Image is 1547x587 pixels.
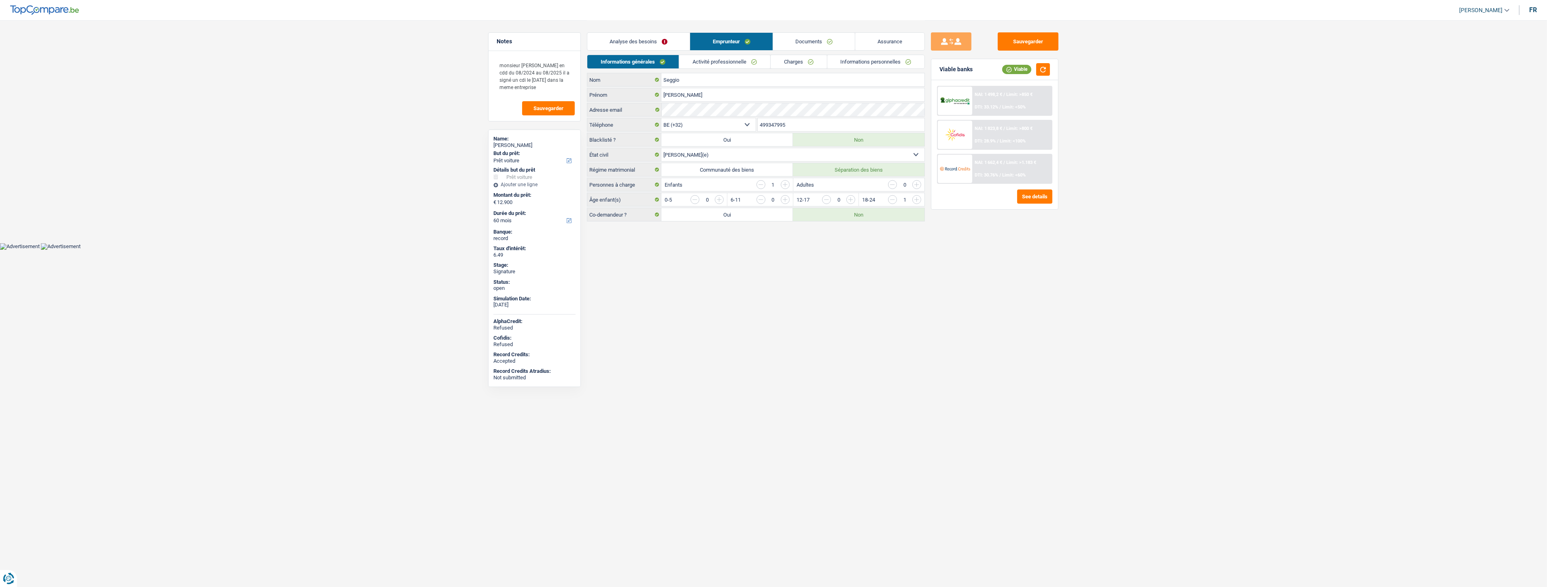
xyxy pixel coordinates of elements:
span: / [997,138,999,144]
h5: Notes [497,38,572,45]
a: Documents [773,33,855,50]
span: DTI: 33.12% [975,104,998,110]
div: 1 [769,182,777,187]
label: Téléphone [587,118,661,131]
div: open [493,285,576,291]
button: Sauvegarder [522,101,575,115]
label: Nom [587,73,661,86]
a: Activité professionnelle [679,55,770,68]
div: Viable [1002,65,1031,74]
button: See details [1017,189,1052,204]
a: Assurance [855,33,924,50]
label: Blacklisté ? [587,133,661,146]
label: Prénom [587,88,661,101]
div: Record Credits Atradius: [493,368,576,374]
div: Status: [493,279,576,285]
a: Emprunteur [690,33,772,50]
div: 0 [703,197,711,202]
input: 401020304 [758,118,925,131]
span: Limit: <50% [1002,104,1026,110]
a: Analyse des besoins [587,33,690,50]
a: Charges [771,55,827,68]
span: NAI: 1 662,4 € [975,160,1002,165]
a: Informations personnelles [827,55,925,68]
span: Limit: >850 € [1006,92,1033,97]
a: Informations générales [587,55,679,68]
div: Viable banks [939,66,973,73]
img: AlphaCredit [940,96,970,106]
div: Simulation Date: [493,296,576,302]
div: Banque: [493,229,576,235]
label: Non [793,133,924,146]
div: Name: [493,136,576,142]
span: NAI: 1 498,2 € [975,92,1002,97]
label: Séparation des biens [793,163,924,176]
div: AlphaCredit: [493,318,576,325]
label: Oui [661,208,793,221]
label: Co-demandeur ? [587,208,661,221]
span: / [1003,92,1005,97]
div: Refused [493,341,576,348]
a: [PERSON_NAME] [1453,4,1509,17]
div: Accepted [493,358,576,364]
div: Signature [493,268,576,275]
div: Not submitted [493,374,576,381]
div: fr [1529,6,1537,14]
span: DTI: 30.76% [975,172,998,178]
span: Limit: >800 € [1006,126,1033,131]
span: / [999,172,1001,178]
span: Limit: <60% [1002,172,1026,178]
div: 0 [901,182,908,187]
div: Ajouter une ligne [493,182,576,187]
label: Adultes [797,182,814,187]
label: Adresse email [587,103,661,116]
img: Cofidis [940,127,970,142]
div: record [493,235,576,242]
div: Refused [493,325,576,331]
label: Oui [661,133,793,146]
img: TopCompare Logo [10,5,79,15]
button: Sauvegarder [998,32,1058,51]
label: Âge enfant(s) [587,193,661,206]
img: Advertisement [41,243,81,250]
img: Record Credits [940,161,970,176]
label: 0-5 [665,197,672,202]
span: NAI: 1 823,8 € [975,126,1002,131]
label: Régime matrimonial [587,163,661,176]
span: / [999,104,1001,110]
label: Durée du prêt: [493,210,574,217]
label: Enfants [665,182,682,187]
label: État civil [587,148,661,161]
span: Sauvegarder [533,106,563,111]
label: Non [793,208,924,221]
div: [DATE] [493,302,576,308]
span: € [493,199,496,206]
div: [PERSON_NAME] [493,142,576,149]
span: / [1003,160,1005,165]
div: Cofidis: [493,335,576,341]
div: Taux d'intérêt: [493,245,576,252]
span: Limit: <100% [1000,138,1026,144]
label: Communauté des biens [661,163,793,176]
span: / [1003,126,1005,131]
label: Personnes à charge [587,178,661,191]
label: Montant du prêt: [493,192,574,198]
span: [PERSON_NAME] [1459,7,1502,14]
label: But du prêt: [493,150,574,157]
div: Stage: [493,262,576,268]
div: Record Credits: [493,351,576,358]
div: Détails but du prêt [493,167,576,173]
div: 6.49 [493,252,576,258]
span: Limit: >1.183 € [1006,160,1036,165]
span: DTI: 28.9% [975,138,996,144]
